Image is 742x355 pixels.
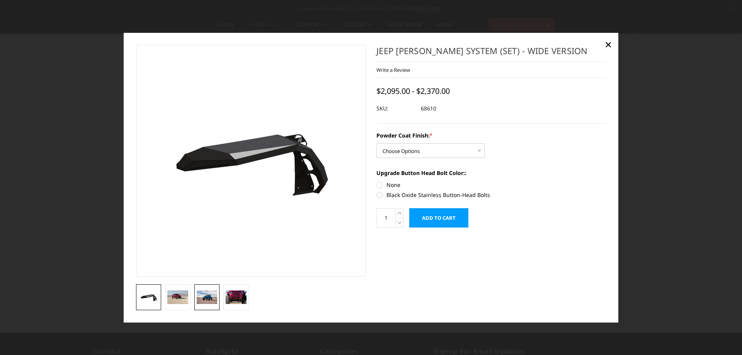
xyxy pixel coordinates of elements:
[226,290,247,304] img: Jeep JL Fender System (set) - Wide Version
[376,131,606,139] label: Powder Coat Finish:
[376,191,606,199] label: Black Oxide Stainless Button-Head Bolts
[409,208,468,228] input: Add to Cart
[376,181,606,189] label: None
[421,102,436,116] dd: 68610
[138,292,159,303] img: Jeep JL Fender System (set) - Wide Version
[602,38,614,51] a: Close
[376,102,415,116] dt: SKU:
[167,290,188,304] img: Jeep JL Fender System (set) - Wide Version
[376,45,606,62] h1: Jeep [PERSON_NAME] System (set) - Wide Version
[605,36,612,53] span: ×
[197,290,218,304] img: Jeep JL Fender System (set) - Wide Version
[376,169,606,177] label: Upgrade Button Head Bolt Color::
[376,86,450,96] span: $2,095.00 - $2,370.00
[376,66,410,73] a: Write a Review
[136,45,366,277] a: Jeep JL Fender System (set) - Wide Version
